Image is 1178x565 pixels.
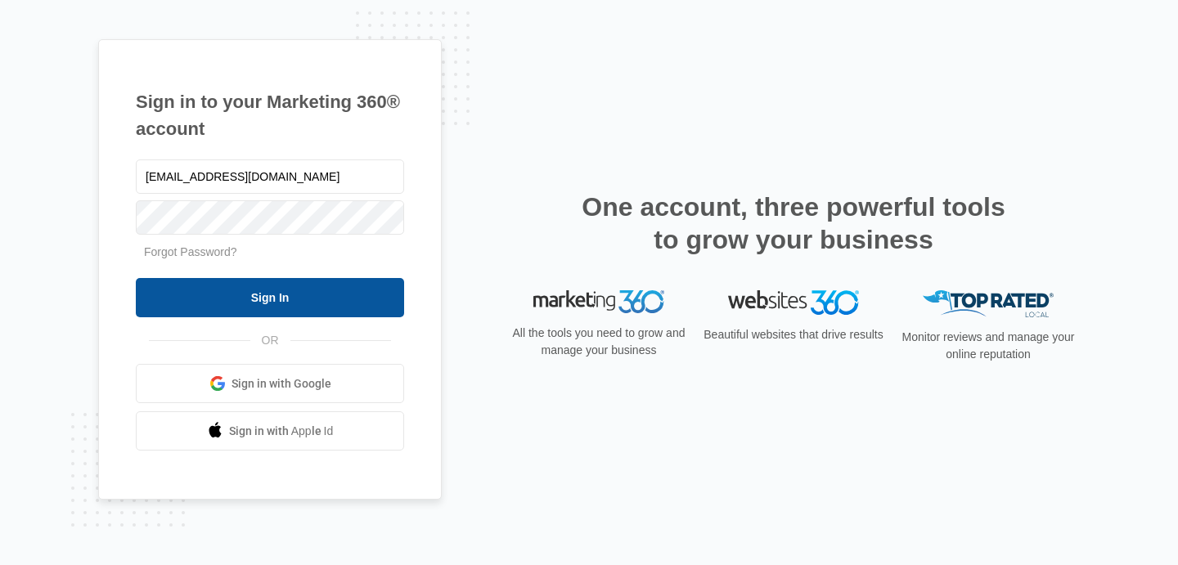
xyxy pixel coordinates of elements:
span: Sign in with Apple Id [229,423,334,440]
img: Top Rated Local [923,290,1054,317]
p: All the tools you need to grow and manage your business [507,325,690,359]
a: Forgot Password? [144,245,237,258]
img: Marketing 360 [533,290,664,313]
p: Monitor reviews and manage your online reputation [897,329,1080,363]
img: Websites 360 [728,290,859,314]
input: Sign In [136,278,404,317]
h1: Sign in to your Marketing 360® account [136,88,404,142]
a: Sign in with Google [136,364,404,403]
h2: One account, three powerful tools to grow your business [577,191,1010,256]
p: Beautiful websites that drive results [702,326,885,343]
input: Email [136,159,404,194]
span: Sign in with Google [232,375,331,392]
a: Sign in with Apple Id [136,411,404,451]
span: OR [250,332,290,349]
